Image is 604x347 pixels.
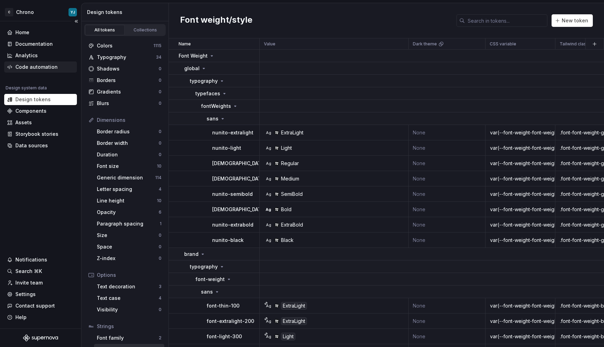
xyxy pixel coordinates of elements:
a: Shadows0 [86,63,164,74]
div: Code automation [15,64,58,71]
div: Black [281,237,294,244]
div: Home [15,29,29,36]
a: Text decoration3 [94,281,164,292]
a: Border radius0 [94,126,164,137]
button: Collapse sidebar [71,16,81,26]
div: Ag [266,222,271,228]
div: 0 [159,256,161,261]
td: None [409,171,486,186]
div: var(--font-weight-font-weight-global-typography-typefaces-font-weights-sans-nunito-medium) [486,175,555,182]
div: ExtraLight [281,129,303,136]
div: 114 [155,175,161,180]
td: None [409,232,486,248]
a: Components [4,105,77,117]
div: Paragraph spacing [97,220,160,227]
div: 2 [159,335,161,341]
div: Light [281,333,295,340]
p: Value [264,41,275,47]
div: 4 [159,295,161,301]
div: Blurs [97,100,159,107]
button: Notifications [4,254,77,265]
p: global [184,65,200,72]
div: 0 [159,89,161,95]
div: 0 [159,244,161,250]
a: Design tokens [4,94,77,105]
p: font-thin-100 [207,302,239,309]
div: 3 [159,284,161,289]
td: None [409,156,486,171]
p: sans [207,115,218,122]
div: Line height [97,197,157,204]
div: var(--font-weight-font-weight-brand-typography-font-weight-sans-font-thin-100) [486,302,555,309]
div: Documentation [15,40,53,47]
a: Font family2 [94,332,164,344]
div: Contact support [15,302,55,309]
p: nunito-extrabold [212,221,253,228]
div: Space [97,243,159,250]
td: None [409,217,486,232]
div: C [5,8,13,16]
div: Borders [97,77,159,84]
div: ExtraBold [281,221,303,228]
a: Z-index0 [94,253,164,264]
a: Generic dimension114 [94,172,164,183]
a: Visibility0 [94,304,164,315]
td: None [409,186,486,202]
p: font-extralight-200 [207,318,254,325]
div: 4 [159,186,161,192]
div: Components [15,108,46,115]
td: None [409,313,486,329]
div: Text decoration [97,283,159,290]
a: Letter spacing4 [94,184,164,195]
p: typography [190,77,218,84]
div: 1115 [153,43,161,49]
a: Blurs0 [86,98,164,109]
div: Strings [97,323,161,330]
h2: Font weight/style [180,14,252,27]
a: Borders0 [86,75,164,86]
td: None [409,298,486,313]
td: None [409,329,486,344]
p: Dark theme [413,41,437,47]
div: 0 [159,101,161,106]
div: Design system data [6,85,47,91]
a: Paragraph spacing1 [94,218,164,229]
p: brand [184,251,199,258]
p: nunito-black [212,237,244,244]
div: var(--font-weight-font-weight-global-typography-typefaces-font-weights-sans-nunito-extrabold) [486,221,555,228]
p: nunito-semibold [212,191,253,198]
div: var(--font-weight-font-weight-global-typography-typefaces-font-weights-sans-nunito-semibold) [486,191,555,198]
div: Ag [266,334,271,339]
div: Medium [281,175,299,182]
a: Analytics [4,50,77,61]
div: Assets [15,119,32,126]
div: 0 [159,307,161,312]
div: Design tokens [15,96,51,103]
div: 10 [157,198,161,204]
a: Space0 [94,241,164,252]
div: Ag [266,161,271,166]
p: fontWeights [201,103,231,110]
a: Colors1115 [86,40,164,51]
div: Light [281,145,292,152]
div: Generic dimension [97,174,155,181]
a: Storybook stories [4,128,77,140]
p: sans [201,288,213,295]
div: ExtraLight [281,302,307,310]
span: New token [562,17,588,24]
div: var(--font-weight-font-weight-global-typography-typefaces-font-weights-sans-nunito-regular) [486,160,555,167]
div: 1 [160,221,161,227]
svg: Supernova Logo [23,334,58,341]
p: Font Weight [179,52,208,59]
p: Tailwind class [560,41,589,47]
p: CSS variable [490,41,516,47]
div: Text case [97,295,159,302]
div: Storybook stories [15,131,58,138]
div: Dimensions [97,117,161,124]
p: [DEMOGRAPHIC_DATA]-bold [212,206,279,213]
div: Font family [97,334,159,341]
a: Assets [4,117,77,128]
div: Visibility [97,306,159,313]
div: Ag [266,303,271,309]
